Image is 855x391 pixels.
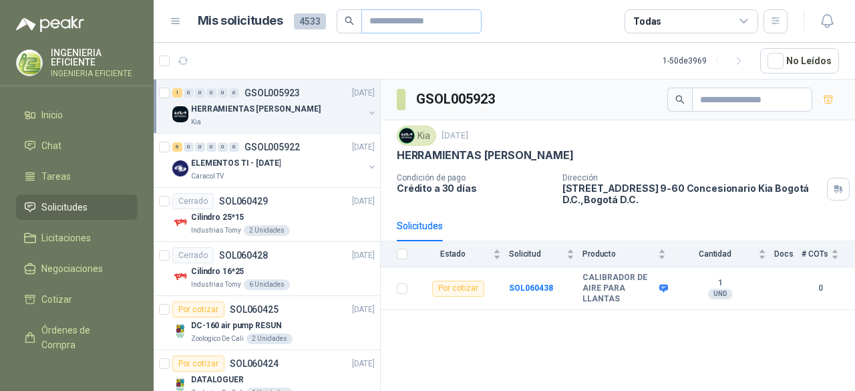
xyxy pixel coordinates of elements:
div: 0 [229,142,239,152]
div: 0 [184,88,194,98]
b: 0 [802,282,839,295]
span: Solicitud [509,249,564,259]
p: Zoologico De Cali [191,334,244,344]
th: Solicitud [509,241,582,267]
a: Chat [16,133,138,158]
div: 0 [206,142,216,152]
p: ELEMENTOS TI - [DATE] [191,157,281,170]
span: Solicitudes [41,200,88,215]
a: 1 0 0 0 0 0 GSOL005923[DATE] Company LogoHERRAMIENTAS [PERSON_NAME]Kia [172,85,377,128]
p: [DATE] [352,303,375,316]
span: Negociaciones [41,261,103,276]
img: Company Logo [172,215,188,231]
h1: Mis solicitudes [198,11,283,31]
a: Solicitudes [16,194,138,220]
div: 0 [195,142,205,152]
div: Por cotizar [172,356,224,372]
span: Estado [415,249,490,259]
div: 2 Unidades [244,225,290,236]
p: SOL060424 [230,359,279,368]
p: DC-160 air pump RESUN [191,319,281,332]
span: 4533 [294,13,326,29]
p: Dirección [562,173,822,182]
p: Cilindro 25*15 [191,211,244,224]
p: GSOL005922 [244,142,300,152]
p: [DATE] [352,141,375,154]
p: [DATE] [352,249,375,262]
p: [DATE] [352,195,375,208]
a: Cotizar [16,287,138,312]
p: Industrias Tomy [191,225,241,236]
th: # COTs [802,241,855,267]
img: Company Logo [172,160,188,176]
div: 0 [195,88,205,98]
span: Órdenes de Compra [41,323,125,352]
div: Cerrado [172,247,214,263]
div: 0 [218,88,228,98]
span: Tareas [41,169,71,184]
p: SOL060428 [219,251,268,260]
a: CerradoSOL060428[DATE] Company LogoCilindro 16*25Industrias Tomy6 Unidades [154,242,380,296]
th: Cantidad [674,241,774,267]
img: Company Logo [399,128,414,143]
a: 6 0 0 0 0 0 GSOL005922[DATE] Company LogoELEMENTOS TI - [DATE]Caracol TV [172,139,377,182]
th: Producto [582,241,674,267]
th: Docs [774,241,802,267]
a: Órdenes de Compra [16,317,138,358]
p: SOL060425 [230,305,279,314]
div: 2 Unidades [246,334,293,344]
img: Company Logo [172,269,188,285]
button: No Leídos [760,48,839,74]
span: Cantidad [674,249,755,259]
img: Company Logo [17,50,42,76]
div: Solicitudes [397,219,443,233]
div: 1 - 50 de 3969 [663,50,749,72]
p: SOL060429 [219,197,268,206]
p: Kia [191,117,201,128]
div: Por cotizar [432,281,484,297]
div: Todas [633,14,661,29]
div: 0 [229,88,239,98]
p: [DATE] [442,130,468,142]
span: Licitaciones [41,231,91,245]
p: Crédito a 30 días [397,182,552,194]
p: [DATE] [352,87,375,100]
th: Estado [415,241,509,267]
div: Por cotizar [172,301,224,317]
span: Chat [41,138,61,153]
p: Caracol TV [191,171,224,182]
p: GSOL005923 [244,88,300,98]
span: Producto [582,249,655,259]
p: INGENIERIA EFICIENTE [51,70,138,78]
div: UND [708,289,733,299]
p: Cilindro 16*25 [191,265,244,278]
span: Cotizar [41,292,72,307]
a: SOL060438 [509,283,553,293]
div: 1 [172,88,182,98]
div: 0 [184,142,194,152]
a: Negociaciones [16,256,138,281]
img: Company Logo [172,106,188,122]
p: HERRAMIENTAS [PERSON_NAME] [397,148,573,162]
a: Licitaciones [16,225,138,251]
b: 1 [674,278,766,289]
p: DATALOGUER [191,374,244,386]
div: Cerrado [172,193,214,209]
a: CerradoSOL060429[DATE] Company LogoCilindro 25*15Industrias Tomy2 Unidades [154,188,380,242]
a: Tareas [16,164,138,189]
p: Condición de pago [397,173,552,182]
span: Inicio [41,108,63,122]
p: [STREET_ADDRESS] 9-60 Concesionario Kia Bogotá D.C. , Bogotá D.C. [562,182,822,205]
span: search [675,95,685,104]
img: Company Logo [172,323,188,339]
b: CALIBRADOR DE AIRE PARA LLANTAS [582,273,656,304]
span: # COTs [802,249,828,259]
a: Por cotizarSOL060425[DATE] Company LogoDC-160 air pump RESUNZoologico De Cali2 Unidades [154,296,380,350]
a: Inicio [16,102,138,128]
p: INGENIERIA EFICIENTE [51,48,138,67]
p: [DATE] [352,358,375,370]
div: 0 [206,88,216,98]
div: 6 [172,142,182,152]
span: search [345,16,354,25]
